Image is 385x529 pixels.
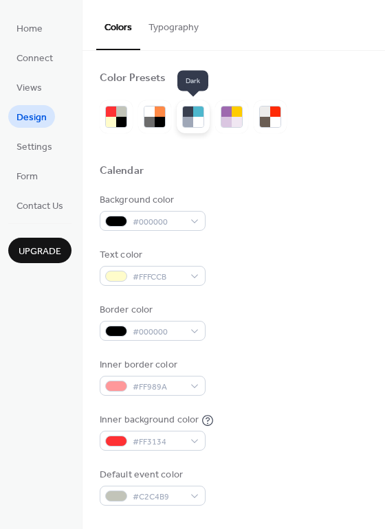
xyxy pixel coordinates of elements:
[100,193,203,207] div: Background color
[16,81,42,95] span: Views
[133,380,184,394] span: #FF989A
[8,76,50,98] a: Views
[177,71,208,91] span: Dark
[19,245,61,259] span: Upgrade
[8,238,71,263] button: Upgrade
[133,325,184,339] span: #000000
[100,303,203,317] div: Border color
[16,22,43,36] span: Home
[8,194,71,216] a: Contact Us
[16,140,52,155] span: Settings
[8,16,51,39] a: Home
[16,111,47,125] span: Design
[16,170,38,184] span: Form
[133,270,184,284] span: #FFFCCB
[100,248,203,262] div: Text color
[100,358,203,372] div: Inner border color
[100,71,166,86] div: Color Presets
[8,164,46,187] a: Form
[133,435,184,449] span: #FF3134
[133,215,184,229] span: #000000
[16,52,53,66] span: Connect
[100,468,203,482] div: Default event color
[16,199,63,214] span: Contact Us
[8,46,61,69] a: Connect
[100,164,144,179] div: Calendar
[8,105,55,128] a: Design
[8,135,60,157] a: Settings
[100,413,199,427] div: Inner background color
[133,490,184,504] span: #C2C4B9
